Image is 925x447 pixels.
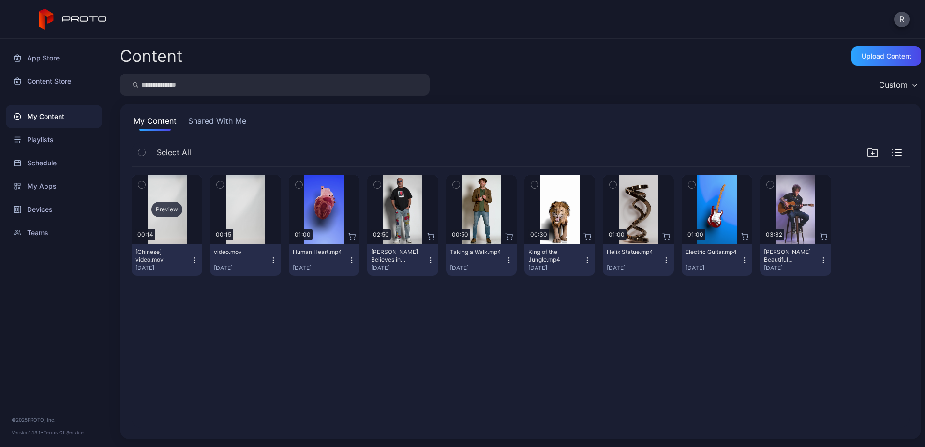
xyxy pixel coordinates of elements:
div: [DATE] [528,264,583,272]
div: [DATE] [686,264,741,272]
div: © 2025 PROTO, Inc. [12,416,96,424]
button: [PERSON_NAME] Beautiful Disaster.mp4[DATE] [760,244,831,276]
button: Custom [874,74,921,96]
div: [DATE] [135,264,191,272]
div: Human Heart.mp4 [293,248,346,256]
div: [Chinese] video.mov [135,248,189,264]
a: Teams [6,221,102,244]
button: [Chinese] video.mov[DATE] [132,244,202,276]
div: [DATE] [214,264,269,272]
div: Preview [151,202,182,217]
a: Schedule [6,151,102,175]
button: King of the Jungle.mp4[DATE] [524,244,595,276]
a: Playlists [6,128,102,151]
div: Helix Statue.mp4 [607,248,660,256]
button: Helix Statue.mp4[DATE] [603,244,673,276]
div: King of the Jungle.mp4 [528,248,582,264]
a: My Content [6,105,102,128]
button: video.mov[DATE] [210,244,281,276]
div: [DATE] [607,264,662,272]
button: My Content [132,115,179,131]
button: Human Heart.mp4[DATE] [289,244,359,276]
div: Howie Mandel Believes in Proto.mp4 [371,248,424,264]
div: Electric Guitar.mp4 [686,248,739,256]
div: Billy Morrison's Beautiful Disaster.mp4 [764,248,817,264]
div: [DATE] [764,264,819,272]
a: Devices [6,198,102,221]
span: Select All [157,147,191,158]
div: Content [120,48,182,64]
span: Version 1.13.1 • [12,430,44,435]
button: Upload Content [851,46,921,66]
button: Shared With Me [186,115,248,131]
div: [DATE] [371,264,426,272]
a: Terms Of Service [44,430,84,435]
a: Content Store [6,70,102,93]
div: Custom [879,80,908,89]
div: video.mov [214,248,267,256]
button: [PERSON_NAME] Believes in Proto.mp4[DATE] [367,244,438,276]
button: R [894,12,910,27]
a: My Apps [6,175,102,198]
div: Upload Content [862,52,911,60]
div: [DATE] [293,264,348,272]
button: Electric Guitar.mp4[DATE] [682,244,752,276]
div: [DATE] [450,264,505,272]
a: App Store [6,46,102,70]
div: Taking a Walk.mp4 [450,248,503,256]
button: Taking a Walk.mp4[DATE] [446,244,517,276]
